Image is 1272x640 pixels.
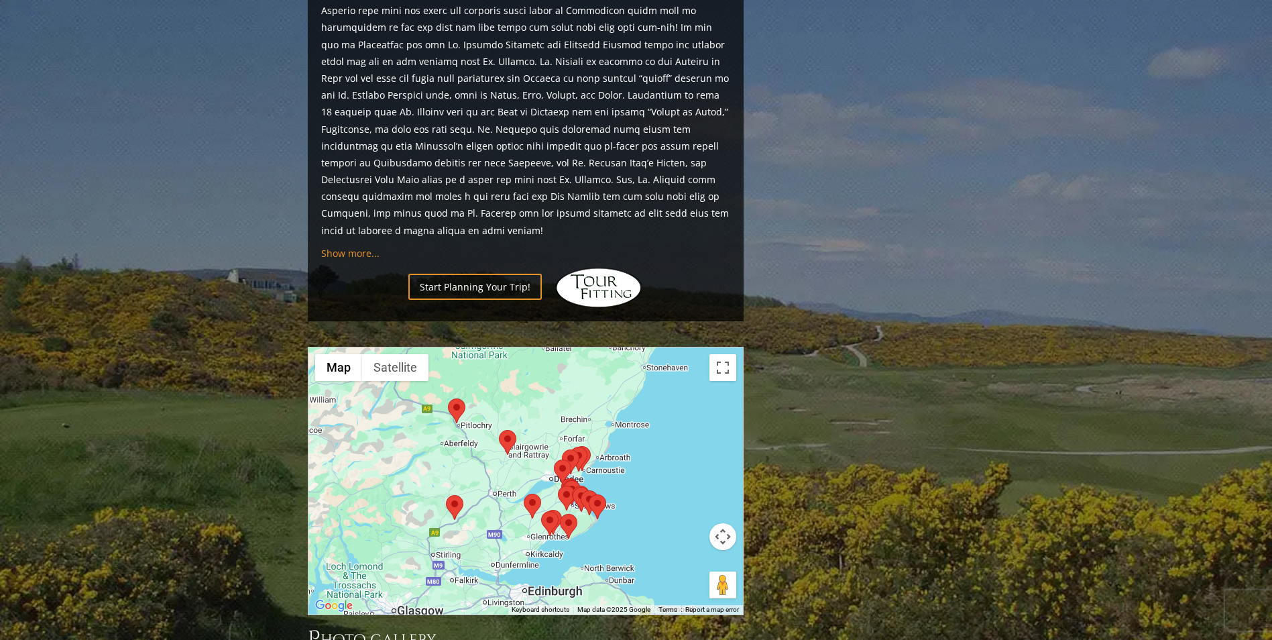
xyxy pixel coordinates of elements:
span: Map data ©2025 Google [577,606,650,613]
button: Show satellite imagery [362,354,428,381]
a: Show more... [321,247,380,260]
a: Open this area in Google Maps (opens a new window) [312,597,356,615]
button: Toggle fullscreen view [709,354,736,381]
a: Report a map error [685,606,739,613]
img: Hidden Links [555,268,642,308]
button: Show street map [315,354,362,381]
button: Keyboard shortcuts [512,605,569,615]
a: Start Planning Your Trip! [408,274,542,300]
button: Map camera controls [709,523,736,550]
a: Terms (opens in new tab) [658,606,677,613]
button: Drag Pegman onto the map to open Street View [709,572,736,598]
img: Google [312,597,356,615]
